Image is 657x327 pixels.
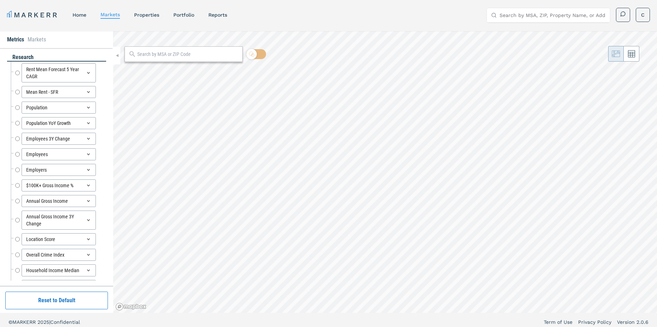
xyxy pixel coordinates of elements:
[73,12,86,18] a: home
[8,319,12,325] span: ©
[22,233,96,245] div: Location Score
[113,31,657,313] canvas: Map
[7,35,24,44] li: Metrics
[22,195,96,207] div: Annual Gross Income
[115,303,146,311] a: Mapbox logo
[636,8,650,22] button: C
[38,319,50,325] span: 2025 |
[7,53,106,62] div: research
[22,117,96,129] div: Population YoY Growth
[22,211,96,230] div: Annual Gross Income 3Y Change
[173,12,194,18] a: Portfolio
[617,319,649,326] a: Version 2.0.6
[7,10,58,20] a: MARKERR
[100,12,120,17] a: markets
[22,133,96,145] div: Employees 3Y Change
[500,8,606,22] input: Search by MSA, ZIP, Property Name, or Address
[137,51,239,58] input: Search by MSA or ZIP Code
[641,11,645,18] span: C
[208,12,227,18] a: reports
[12,319,38,325] span: MARKERR
[22,264,96,276] div: Household Income Median
[22,63,96,82] div: Rent Mean Forecast 5 Year CAGR
[22,86,96,98] div: Mean Rent - SFR
[22,164,96,176] div: Employers
[22,249,96,261] div: Overall Crime Index
[544,319,572,326] a: Term of Use
[22,179,96,191] div: $100K+ Gross Income %
[5,292,108,309] button: Reset to Default
[22,102,96,114] div: Population
[22,148,96,160] div: Employees
[50,319,80,325] span: Confidential
[28,35,46,44] li: Markets
[578,319,611,326] a: Privacy Policy
[22,280,96,292] div: Mean Rent 1Y Growth - SFR
[134,12,159,18] a: properties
